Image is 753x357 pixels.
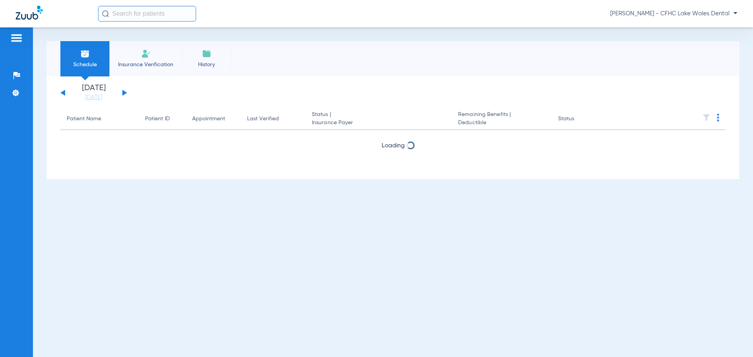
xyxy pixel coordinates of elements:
[115,61,176,69] span: Insurance Verification
[188,61,225,69] span: History
[98,6,196,22] input: Search for patients
[192,115,225,123] div: Appointment
[702,114,710,121] img: filter.svg
[145,115,170,123] div: Patient ID
[306,108,452,130] th: Status |
[67,115,133,123] div: Patient Name
[70,94,117,101] a: [DATE]
[247,115,279,123] div: Last Verified
[312,119,446,127] span: Insurance Payer
[202,49,211,58] img: History
[610,10,737,18] span: [PERSON_NAME] - CFHC Lake Wales Dental
[382,143,405,149] span: Loading
[70,84,117,101] li: [DATE]
[67,115,101,123] div: Patient Name
[452,108,551,130] th: Remaining Benefits |
[10,33,23,43] img: hamburger-icon
[247,115,299,123] div: Last Verified
[458,119,545,127] span: Deductible
[717,114,719,121] img: group-dot-blue.svg
[141,49,151,58] img: Manual Insurance Verification
[145,115,180,123] div: Patient ID
[192,115,235,123] div: Appointment
[552,108,605,130] th: Status
[80,49,90,58] img: Schedule
[102,10,109,17] img: Search Icon
[16,6,43,20] img: Zuub Logo
[66,61,104,69] span: Schedule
